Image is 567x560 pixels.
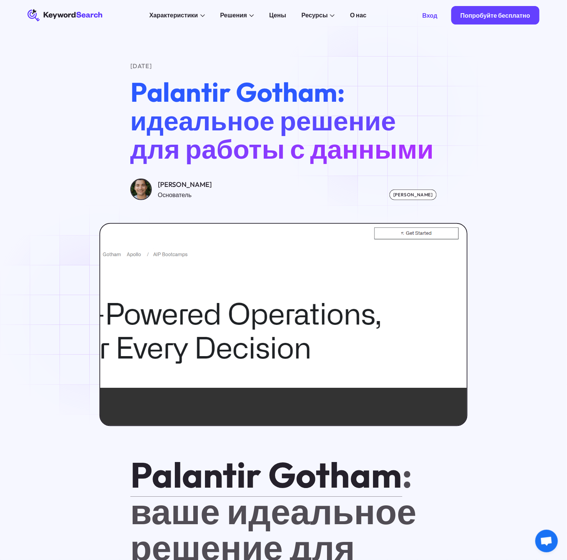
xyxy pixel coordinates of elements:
[301,11,328,19] ya-tr-span: Ресурсы
[149,11,198,19] ya-tr-span: Характеристики
[265,9,291,21] a: Цены
[158,180,212,189] ya-tr-span: [PERSON_NAME]
[350,11,367,19] ya-tr-span: О нас
[345,9,371,21] a: О нас
[413,6,447,24] a: Вход
[269,11,286,19] ya-tr-span: Цены
[460,12,530,19] ya-tr-span: Попробуйте бесплатно
[130,453,402,497] a: Palantir Gotham
[535,530,558,552] a: Открытый чат
[130,62,152,70] ya-tr-span: [DATE]
[422,12,437,19] ya-tr-span: Вход
[220,11,247,19] ya-tr-span: Решения
[451,6,539,24] a: Попробуйте бесплатно
[130,75,434,166] ya-tr-span: Palantir Gotham: идеальное решение для работы с данными
[393,192,433,197] ya-tr-span: [PERSON_NAME]
[158,191,192,199] ya-tr-span: Основатель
